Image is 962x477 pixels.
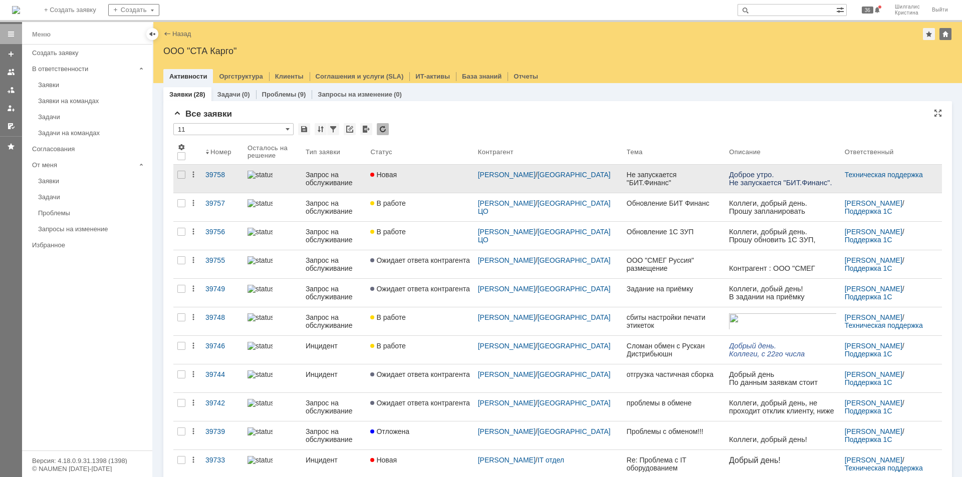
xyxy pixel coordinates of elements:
[201,393,244,421] a: 39742
[370,285,469,293] span: Ожидает ответа контрагента
[34,365,41,373] span: @
[52,285,54,293] span: .
[32,82,60,90] span: stacargo
[248,285,273,293] img: statusbar-100 (1).png
[2,107,38,113] span: [DATE] 0:00:00
[3,46,19,62] a: Создать заявку
[538,399,611,407] a: [GEOGRAPHIC_DATA]
[538,171,611,179] a: [GEOGRAPHIC_DATA]
[623,393,726,421] a: проблемы в обмене
[38,177,146,185] div: Заявки
[845,370,902,378] a: [PERSON_NAME]
[210,148,231,156] div: Номер
[248,313,273,321] img: statusbar-60 (1).png
[478,171,536,179] a: [PERSON_NAME]
[306,171,363,187] div: Запрос на обслуживание
[836,5,846,14] span: Расширенный поиск
[169,91,192,98] a: Заявки
[38,267,43,275] span: E
[4,219,73,227] a: www. [DOMAIN_NAME]
[623,250,726,278] a: ООО "СМЕГ Руссия" размещение
[306,228,363,244] div: Запрос на обслуживание
[627,199,722,207] div: Обновление БИТ Финанс
[5,381,131,414] img: download
[306,285,363,301] div: Запрос на обслуживание
[54,373,61,381] span: ru
[370,427,409,435] span: Отложена
[16,285,52,293] span: TotalGroup
[366,139,473,165] th: Статус
[623,421,726,449] a: Проблемы с обменом!!!
[627,256,722,272] div: ООО "СМЕГ Руссия" размещение
[8,267,36,275] span: Birukova
[32,145,146,153] div: Согласования
[302,250,367,278] a: Запрос на обслуживание
[37,154,103,162] a: [PHONE_NUMBER]
[298,91,306,98] div: (9)
[538,370,611,378] a: [GEOGRAPHIC_DATA]
[38,225,146,233] div: Запросы на изменение
[623,193,726,221] a: Обновление БИТ Финанс
[845,171,923,179] a: Техническая поддержка
[79,267,81,275] span: .
[64,252,72,260] span: @
[244,139,302,165] th: Осталось на решение
[34,145,107,153] a: + [PHONE_NUMBER]
[248,228,273,236] img: statusbar-100 (1).png
[370,456,397,464] span: Новая
[39,107,48,113] span: Нет
[845,207,892,215] a: Поддержка 1С
[478,427,536,435] a: [PERSON_NAME]
[57,126,64,134] span: ru
[32,65,135,73] div: В ответственности
[24,373,61,381] a: stacargo.ru
[538,427,611,435] a: [GEOGRAPHIC_DATA]
[298,123,310,135] div: Сохранить вид
[306,370,363,378] div: Инцидент
[627,456,722,472] div: Re: Проблема с IT оборудованием
[18,82,20,90] span: .
[67,124,84,132] span: @sta
[16,269,18,277] span: .
[370,342,405,350] span: В работе
[248,399,273,407] img: statusbar-100 (1).png
[3,64,19,80] a: Заявки на командах
[366,336,473,364] a: В работе
[623,364,726,392] a: отгрузка частичная сборка
[244,307,302,335] a: statusbar-60 (1).png
[5,265,131,297] img: download
[205,342,239,350] div: 39746
[201,193,244,221] a: 39757
[302,193,367,221] a: Запрос на обслуживание
[46,269,48,277] span: .
[28,45,150,61] a: Создать заявку
[54,285,68,293] span: com
[845,285,902,293] a: [PERSON_NAME]
[845,256,902,264] a: [PERSON_NAME]
[248,342,273,350] img: statusbar-15 (1).png
[4,195,64,219] a: [PERSON_NAME][EMAIL_ADDRESS][DOMAIN_NAME]
[20,82,24,90] span: a
[38,193,146,201] div: Задачи
[478,285,536,293] a: [PERSON_NAME]
[244,393,302,421] a: statusbar-100 (1).png
[14,174,16,182] span: -
[302,307,367,335] a: Запрос на обслуживание
[62,82,68,90] span: ru
[478,456,536,464] a: [PERSON_NAME]
[62,107,109,113] span: Частично отгружен
[360,123,372,135] div: Экспорт списка
[32,49,146,57] div: Создать заявку
[172,30,191,38] a: Назад
[316,73,404,80] a: Соглашения и услуги (SLA)
[205,370,239,378] div: 39744
[302,393,367,421] a: Запрос на обслуживание
[845,378,892,386] a: Поддержка 1С
[845,321,923,329] a: Техническая поддержка
[34,173,150,189] a: Заявки
[478,370,536,378] a: [PERSON_NAME]
[201,364,244,392] a: 39744
[248,256,273,264] img: statusbar-100 (1).png
[34,77,150,93] a: Заявки
[623,165,726,193] a: Не запускается "БИТ.Финанс"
